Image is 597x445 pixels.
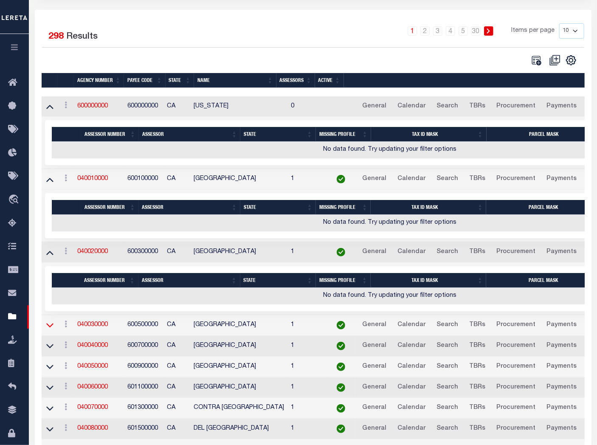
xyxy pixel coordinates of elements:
img: check-icon-green.svg [337,363,345,371]
a: Search [433,381,462,394]
td: 1 [288,398,327,419]
th: State: activate to sort column ascending [240,127,315,142]
th: Name: activate to sort column ascending [194,73,276,88]
i: travel_explore [8,194,22,206]
a: Payments [543,172,581,186]
td: 600500000 [124,315,164,336]
span: Items per page [512,26,555,36]
a: Payments [543,339,581,353]
th: Tax ID Mask: activate to sort column ascending [371,127,487,142]
a: Calendar [394,339,430,353]
a: Calendar [394,381,430,394]
a: 5 [459,26,468,36]
td: 601300000 [124,398,164,419]
a: Calendar [394,401,430,415]
a: TBRs [466,360,490,374]
td: CA [164,242,191,263]
th: Tax ID Mask: activate to sort column ascending [371,273,486,288]
td: CONTRA [GEOGRAPHIC_DATA] [191,398,288,419]
a: Procurement [493,100,540,113]
a: Procurement [493,360,540,374]
a: Search [433,245,462,259]
td: 600000000 [124,96,164,117]
a: Search [433,339,462,353]
a: Payments [543,381,581,394]
a: 040040000 [78,343,108,349]
a: 4 [446,26,455,36]
td: 1 [288,242,327,263]
a: 30 [471,26,481,36]
td: 1 [288,315,327,336]
a: Calendar [394,422,430,436]
th: Assessor Number: activate to sort column ascending [81,200,139,215]
th: Missing Profile: activate to sort column ascending [316,200,371,215]
a: TBRs [466,401,490,415]
a: Search [433,401,462,415]
a: General [359,245,391,259]
th: Missing Profile: activate to sort column ascending [316,127,371,142]
th: Payee Code: activate to sort column ascending [124,73,165,88]
th: State: activate to sort column ascending [240,200,316,215]
th: State: activate to sort column ascending [166,73,194,88]
a: Calendar [394,100,430,113]
a: TBRs [466,422,490,436]
th: Assessors: activate to sort column ascending [276,73,315,88]
a: Procurement [493,245,540,259]
a: General [359,360,391,374]
img: check-icon-green.svg [337,175,345,183]
a: TBRs [466,245,490,259]
a: General [359,318,391,332]
a: General [359,339,391,353]
img: check-icon-green.svg [337,425,345,433]
td: [GEOGRAPHIC_DATA] [191,336,288,357]
a: 3 [433,26,442,36]
a: General [359,401,391,415]
a: 2 [420,26,430,36]
a: Calendar [394,318,430,332]
td: 1 [288,169,327,190]
td: [GEOGRAPHIC_DATA] [191,169,288,190]
label: Results [67,30,98,44]
a: General [359,422,391,436]
th: State: activate to sort column ascending [240,273,316,288]
td: 601500000 [124,419,164,439]
td: 1 [288,419,327,439]
a: Procurement [493,422,540,436]
td: 1 [288,377,327,398]
a: Search [433,422,462,436]
td: CA [164,357,191,377]
a: 040030000 [78,322,108,328]
td: [GEOGRAPHIC_DATA] [191,377,288,398]
a: General [359,172,391,186]
th: Assessor Number: activate to sort column ascending [81,273,138,288]
th: Assessor: activate to sort column ascending [138,273,240,288]
a: Search [433,360,462,374]
td: 1 [288,336,327,357]
td: CA [164,398,191,419]
td: CA [164,419,191,439]
a: 040050000 [78,363,108,369]
a: TBRs [466,318,490,332]
a: Payments [543,360,581,374]
a: TBRs [466,381,490,394]
a: Payments [543,100,581,113]
a: 040060000 [78,384,108,390]
td: CA [164,377,191,398]
td: 600900000 [124,357,164,377]
a: TBRs [466,172,490,186]
a: General [359,381,391,394]
a: Payments [543,245,581,259]
img: check-icon-green.svg [337,404,345,413]
a: 1 [408,26,417,36]
td: CA [164,336,191,357]
td: CA [164,315,191,336]
td: 601100000 [124,377,164,398]
td: [GEOGRAPHIC_DATA] [191,357,288,377]
td: CA [164,96,191,117]
td: 0 [288,96,327,117]
a: Payments [543,318,581,332]
td: [GEOGRAPHIC_DATA] [191,315,288,336]
a: Payments [543,422,581,436]
img: check-icon-green.svg [337,383,345,392]
img: check-icon-green.svg [337,248,345,256]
